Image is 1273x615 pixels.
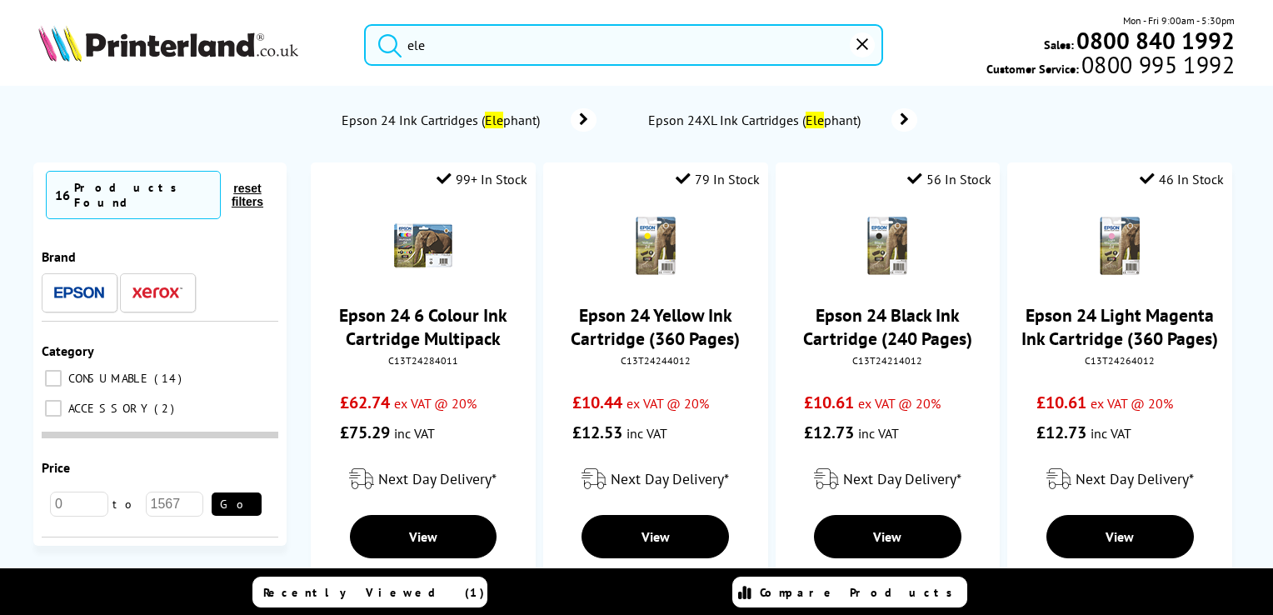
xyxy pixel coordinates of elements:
[74,180,212,210] div: Products Found
[814,515,961,558] a: View
[1076,469,1194,488] span: Next Day Delivery*
[1020,354,1220,367] div: C13T24264012
[45,370,62,387] input: CONSUMABLE 14
[843,469,961,488] span: Next Day Delivery*
[986,57,1235,77] span: Customer Service:
[323,354,523,367] div: C13T24284011
[212,492,262,516] button: Go
[641,528,670,545] span: View
[263,585,485,600] span: Recently Viewed (1)
[485,112,503,128] mark: Ele
[50,492,108,517] input: 0
[572,422,622,443] span: £12.53
[54,287,104,299] img: Epson
[350,515,497,558] a: View
[394,395,477,412] span: ex VAT @ 20%
[64,401,152,416] span: ACCESSORY
[1074,32,1235,48] a: 0800 840 1992
[378,469,497,488] span: Next Day Delivery*
[1044,37,1074,52] span: Sales:
[760,585,961,600] span: Compare Products
[556,354,756,367] div: C13T24244012
[221,181,274,209] button: reset filters
[340,112,547,128] span: Epson 24 Ink Cartridges ( phant)
[1091,425,1131,442] span: inc VAT
[572,392,622,413] span: £10.44
[42,459,70,476] span: Price
[364,24,883,66] input: Search product or brand
[646,108,917,132] a: Epson 24XL Ink Cartridges (Elephant)
[154,371,186,386] span: 14
[788,354,988,367] div: C13T24214012
[154,401,178,416] span: 2
[858,425,899,442] span: inc VAT
[437,171,527,187] div: 99+ In Stock
[146,492,204,517] input: 1567
[319,456,527,502] div: modal_delivery
[132,287,182,298] img: Xerox
[627,395,709,412] span: ex VAT @ 20%
[627,217,685,275] img: Epson-XP55-Ink-Yellow-Small.gif
[1106,528,1134,545] span: View
[64,371,152,386] span: CONSUMABLE
[1123,12,1235,28] span: Mon - Fri 9:00am - 5:30pm
[806,112,824,128] mark: Ele
[803,303,972,350] a: Epson 24 Black Ink Cartridge (240 Pages)
[42,342,94,359] span: Category
[907,171,991,187] div: 56 In Stock
[1046,515,1194,558] a: View
[571,303,740,350] a: Epson 24 Yellow Ink Cartridge (360 Pages)
[1016,456,1224,502] div: modal_delivery
[45,400,62,417] input: ACCESSORY 2
[784,456,992,502] div: modal_delivery
[1140,171,1224,187] div: 46 In Stock
[394,217,452,275] img: Epson-XP-55-24Ink-Multipack-Small.gif
[1036,422,1086,443] span: £12.73
[858,217,916,275] img: Epson-XP55-Ink-Black-Small.gif
[804,422,854,443] span: £12.73
[1021,303,1218,350] a: Epson 24 Light Magenta Ink Cartridge (360 Pages)
[732,577,967,607] a: Compare Products
[340,422,390,443] span: £75.29
[611,469,729,488] span: Next Day Delivery*
[676,171,760,187] div: 79 In Stock
[340,108,597,132] a: Epson 24 Ink Cartridges (Elephant)
[108,497,146,512] span: to
[627,425,667,442] span: inc VAT
[552,456,760,502] div: modal_delivery
[582,515,729,558] a: View
[55,187,70,203] span: 16
[646,112,867,128] span: Epson 24XL Ink Cartridges ( phant)
[858,395,941,412] span: ex VAT @ 20%
[873,528,901,545] span: View
[409,528,437,545] span: View
[1079,57,1235,72] span: 0800 995 1992
[38,25,343,65] a: Printerland Logo
[804,392,854,413] span: £10.61
[42,248,76,265] span: Brand
[340,392,390,413] span: £62.74
[1091,395,1173,412] span: ex VAT @ 20%
[252,577,487,607] a: Recently Viewed (1)
[394,425,435,442] span: inc VAT
[1091,217,1149,275] img: Epson-XP55-Ink-LightMagenta-Small.gif
[38,25,298,62] img: Printerland Logo
[339,303,507,350] a: Epson 24 6 Colour Ink Cartridge Multipack
[1036,392,1086,413] span: £10.61
[1076,25,1235,56] b: 0800 840 1992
